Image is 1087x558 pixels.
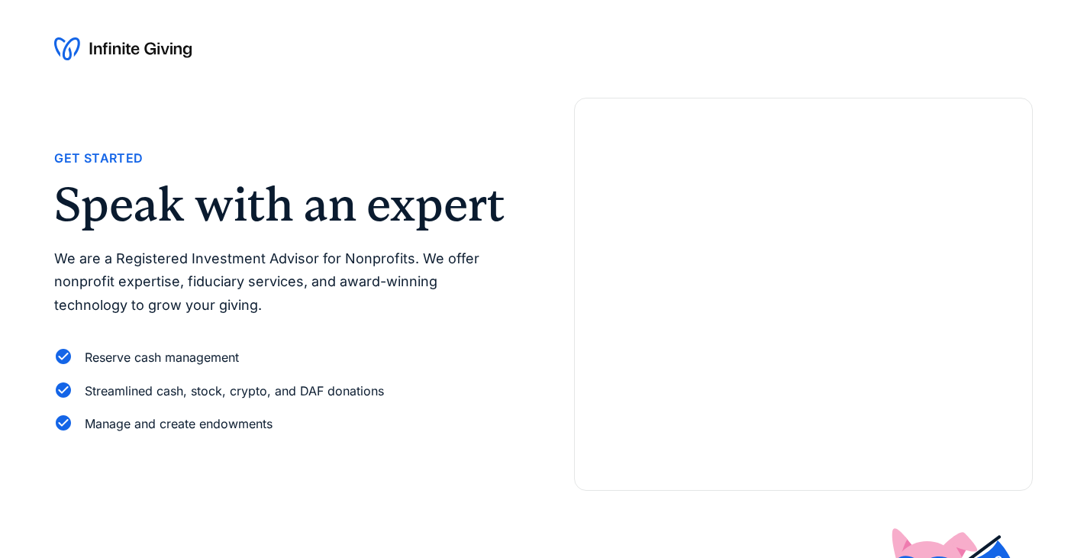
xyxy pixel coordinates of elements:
p: We are a Registered Investment Advisor for Nonprofits. We offer nonprofit expertise, fiduciary se... [54,247,513,318]
div: Reserve cash management [85,347,239,368]
div: Get Started [54,148,143,169]
iframe: Form 0 [599,147,1008,466]
div: Manage and create endowments [85,414,273,434]
div: Streamlined cash, stock, crypto, and DAF donations [85,381,384,402]
h2: Speak with an expert [54,181,513,228]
